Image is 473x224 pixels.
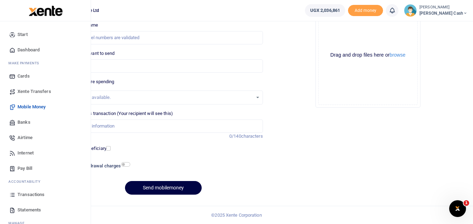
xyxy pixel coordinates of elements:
label: Memo for this transaction (Your recipient will see this) [64,110,173,117]
input: Enter extra information [64,120,263,133]
a: Dashboard [6,42,85,58]
a: profile-user [PERSON_NAME] [PERSON_NAME] Cash [404,4,467,17]
a: Banks [6,115,85,130]
li: M [6,58,85,68]
span: characters [241,133,263,139]
img: profile-user [404,4,417,17]
span: [PERSON_NAME] Cash [419,10,467,16]
a: Internet [6,145,85,161]
img: logo-large [29,6,63,16]
a: Mobile Money [6,99,85,115]
input: UGX [64,59,263,73]
a: UGX 2,036,861 [305,4,345,17]
a: Cards [6,68,85,84]
small: [PERSON_NAME] [419,5,467,10]
span: Mobile Money [18,103,46,110]
li: Wallet ballance [302,4,348,17]
a: Pay Bill [6,161,85,176]
iframe: Intercom live chat [449,200,466,217]
button: Send mobilemoney [125,181,202,195]
span: Internet [18,150,34,157]
a: Add money [348,7,383,13]
a: Statements [6,202,85,218]
div: Drag and drop files here or [319,52,417,58]
a: Transactions [6,187,85,202]
span: ake Payments [12,60,39,66]
span: 0/140 [229,133,241,139]
input: MTN & Airtel numbers are validated [64,31,263,44]
span: Start [18,31,28,38]
span: Banks [18,119,30,126]
h6: Include withdrawal charges [65,163,127,169]
span: Airtime [18,134,33,141]
a: Start [6,27,85,42]
a: Xente Transfers [6,84,85,99]
li: Ac [6,176,85,187]
span: UGX 2,036,861 [310,7,340,14]
span: Statements [18,207,41,214]
div: No options available. [69,94,252,101]
button: browse [390,52,405,57]
div: File Uploader [315,3,420,108]
span: Pay Bill [18,165,32,172]
span: Add money [348,5,383,16]
span: Cards [18,73,30,80]
span: 1 [464,200,469,206]
span: countability [14,179,40,184]
span: Xente Transfers [18,88,51,95]
span: Dashboard [18,46,40,53]
a: Airtime [6,130,85,145]
li: Toup your wallet [348,5,383,16]
a: logo-small logo-large logo-large [28,8,63,13]
span: Transactions [18,191,44,198]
